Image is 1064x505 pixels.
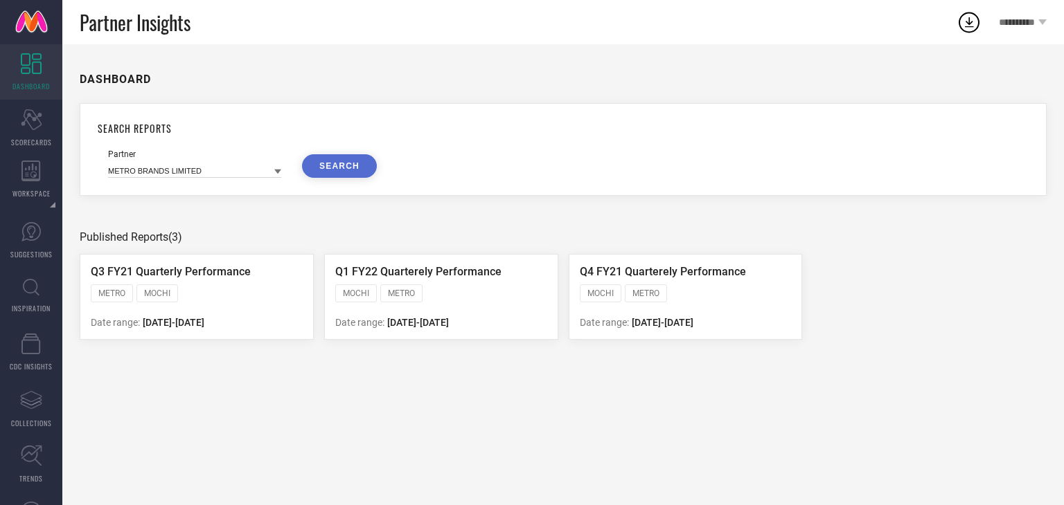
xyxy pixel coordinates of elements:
[10,249,53,259] span: SUGGESTIONS
[580,317,629,328] span: Date range:
[144,288,170,298] span: MOCHI
[19,473,43,484] span: TRENDS
[387,317,449,328] span: [DATE] - [DATE]
[587,288,614,298] span: MOCHI
[632,288,659,298] span: METRO
[12,81,50,91] span: DASHBOARD
[98,121,1029,136] h1: SEARCH REPORTS
[580,265,746,278] span: Q4 FY21 Quarterely Performance
[143,317,204,328] span: [DATE] - [DATE]
[302,154,377,178] button: SEARCH
[335,265,502,278] span: Q1 FY22 Quarterely Performance
[80,8,190,37] span: Partner Insights
[91,265,251,278] span: Q3 FY21 Quarterly Performance
[108,149,281,159] div: Partner
[80,230,1047,244] div: Published Reports (3)
[91,317,140,328] span: Date range:
[632,317,693,328] span: [DATE] - [DATE]
[388,288,415,298] span: METRO
[11,418,52,428] span: COLLECTIONS
[80,73,151,86] h1: DASHBOARD
[957,10,982,35] div: Open download list
[98,288,125,298] span: METRO
[12,303,51,313] span: INSPIRATION
[11,137,52,147] span: SCORECARDS
[335,317,384,328] span: Date range:
[10,361,53,371] span: CDC INSIGHTS
[343,288,369,298] span: MOCHI
[12,188,51,199] span: WORKSPACE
